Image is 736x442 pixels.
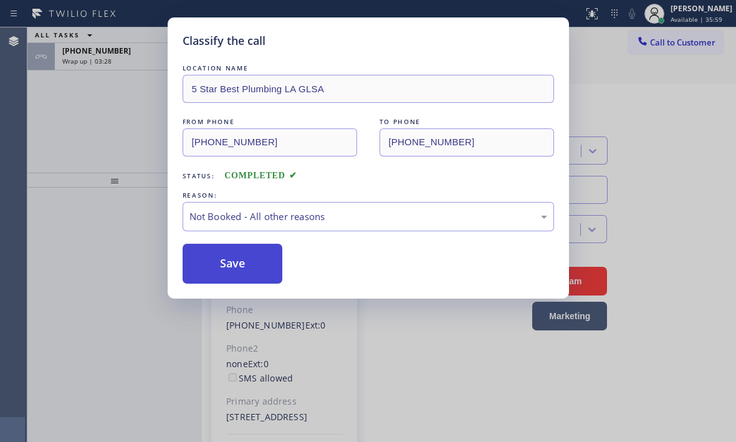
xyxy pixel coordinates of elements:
[183,244,283,284] button: Save
[183,128,357,156] input: From phone
[183,32,265,49] h5: Classify the call
[183,189,554,202] div: REASON:
[380,128,554,156] input: To phone
[380,115,554,128] div: TO PHONE
[183,62,554,75] div: LOCATION NAME
[189,209,547,224] div: Not Booked - All other reasons
[183,171,215,180] span: Status:
[224,171,297,180] span: COMPLETED
[183,115,357,128] div: FROM PHONE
